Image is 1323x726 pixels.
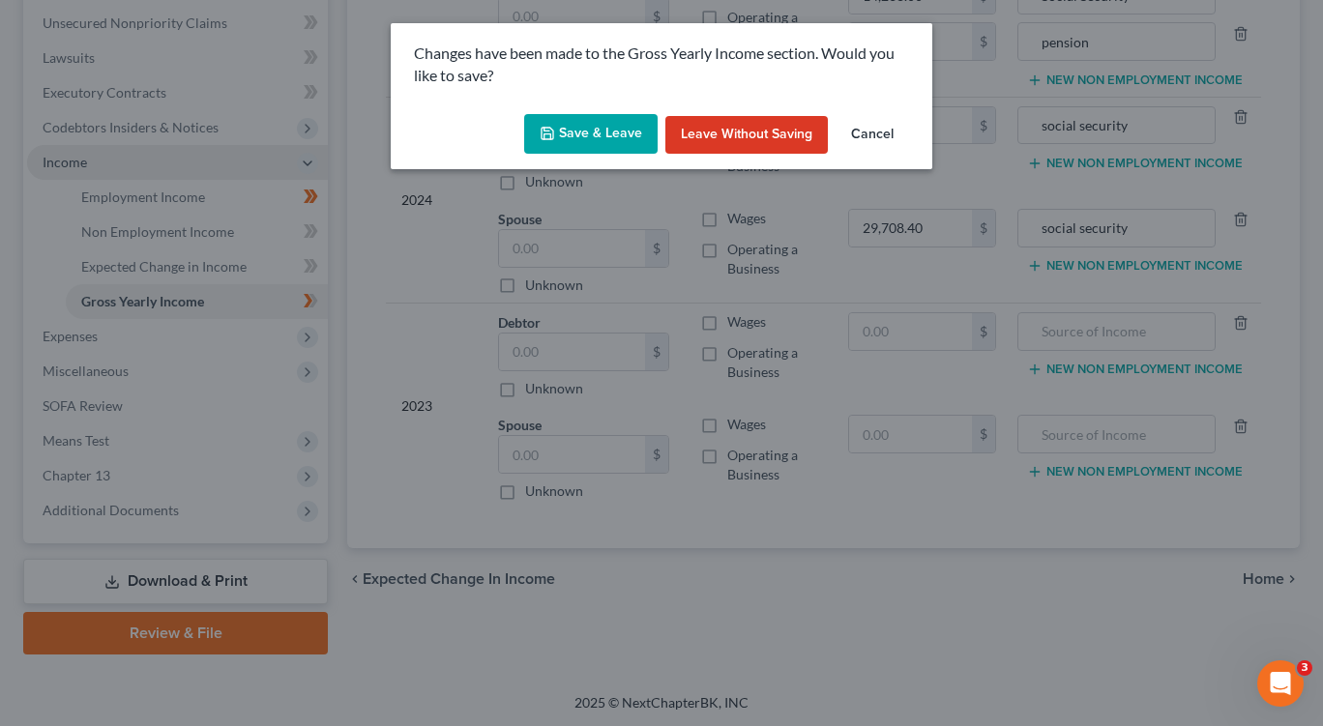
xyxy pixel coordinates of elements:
[524,114,658,155] button: Save & Leave
[665,116,828,155] button: Leave without Saving
[1297,660,1312,676] span: 3
[1257,660,1304,707] iframe: Intercom live chat
[836,116,909,155] button: Cancel
[414,43,909,87] p: Changes have been made to the Gross Yearly Income section. Would you like to save?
